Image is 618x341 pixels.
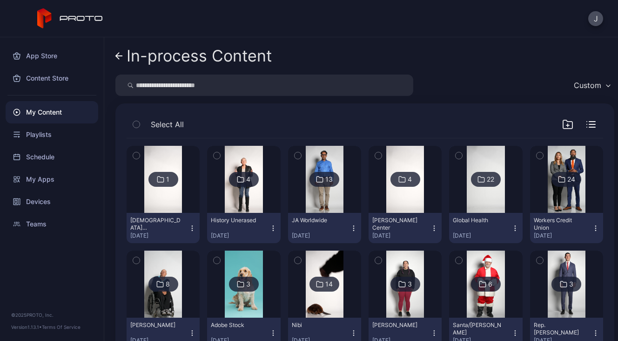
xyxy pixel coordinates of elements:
div: Custom [574,81,601,90]
div: Reynolds Center [372,217,423,232]
div: [DATE] [453,232,511,239]
div: 13 [325,175,333,184]
div: 1 [166,175,169,184]
span: Version 1.13.1 • [11,324,42,330]
a: My Apps [6,168,98,191]
div: [DATE] [534,232,592,239]
div: 6 [488,280,492,288]
div: 3 [569,280,573,288]
div: Workers Credit Union [534,217,585,232]
div: 24 [567,175,575,184]
div: 3 [246,280,250,288]
div: 14 [325,280,333,288]
a: Schedule [6,146,98,168]
button: [PERSON_NAME] Center[DATE] [369,213,442,243]
div: In-process Content [127,47,272,65]
div: Kristen Dillon [130,217,181,232]
div: Adobe Stock [211,321,262,329]
a: App Store [6,45,98,67]
button: Global Health[DATE] [449,213,522,243]
div: Global Health [453,217,504,224]
button: Custom [569,75,614,96]
div: [DATE] [130,232,188,239]
div: Santa/Roy [453,321,504,336]
a: Devices [6,191,98,213]
div: 8 [166,280,170,288]
div: History Unerased [211,217,262,224]
span: Select All [151,119,184,130]
a: Teams [6,213,98,235]
div: Rep. Cataldo [534,321,585,336]
button: History Unerased[DATE] [207,213,280,243]
div: 3 [408,280,412,288]
button: [DEMOGRAPHIC_DATA][PERSON_NAME][DATE] [127,213,200,243]
div: [DATE] [292,232,350,239]
button: J [588,11,603,26]
div: Charlie Croteau [130,321,181,329]
a: Content Store [6,67,98,89]
button: Workers Credit Union[DATE] [530,213,603,243]
a: In-process Content [115,45,272,67]
div: 4 [408,175,412,184]
a: Terms Of Service [42,324,81,330]
div: 4 [246,175,250,184]
div: [DATE] [372,232,430,239]
a: My Content [6,101,98,123]
div: © 2025 PROTO, Inc. [11,311,93,319]
button: JA Worldwide[DATE] [288,213,361,243]
div: JA Worldwide [292,217,343,224]
div: Nibi [292,321,343,329]
a: Playlists [6,123,98,146]
div: Krista [372,321,423,329]
div: [DATE] [211,232,269,239]
div: 22 [487,175,494,184]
